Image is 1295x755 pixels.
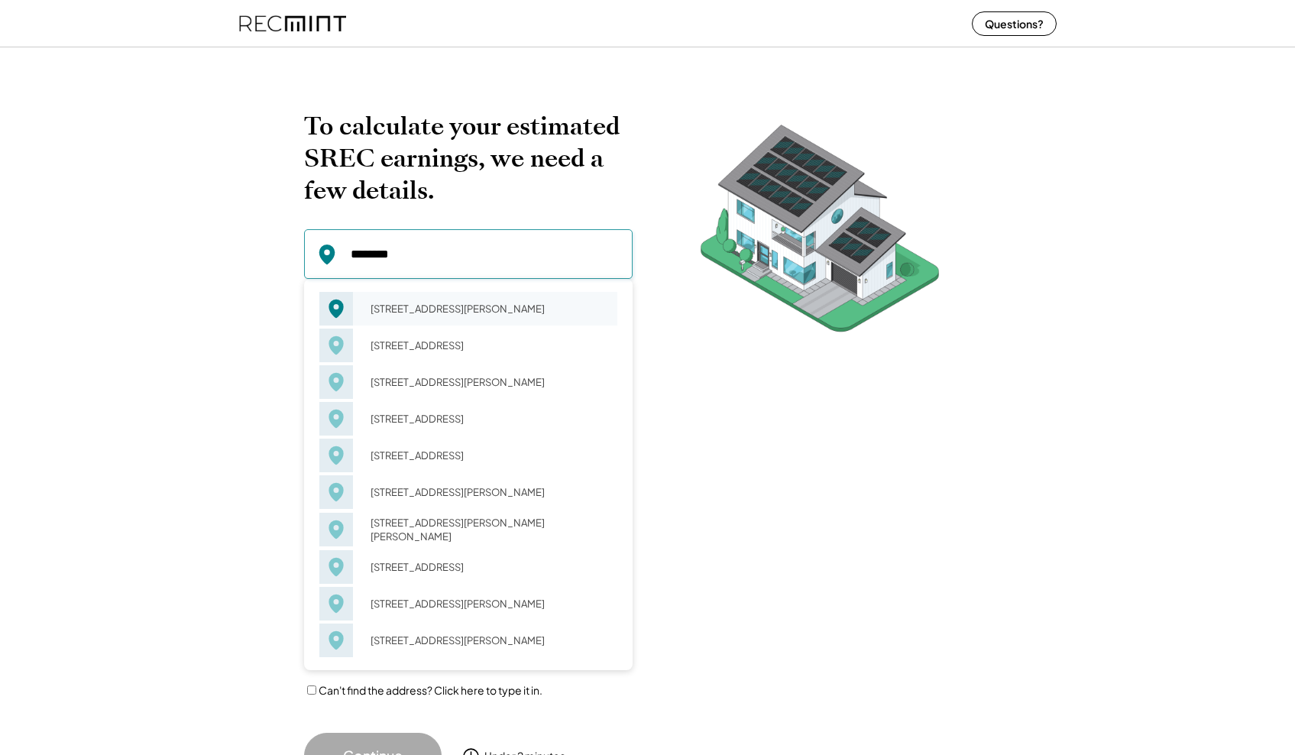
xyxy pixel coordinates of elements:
div: [STREET_ADDRESS][PERSON_NAME] [361,371,617,393]
div: [STREET_ADDRESS] [361,445,617,466]
div: [STREET_ADDRESS] [361,408,617,429]
div: [STREET_ADDRESS] [361,335,617,356]
img: RecMintArtboard%207.png [671,110,969,355]
div: [STREET_ADDRESS] [361,556,617,578]
h2: To calculate your estimated SREC earnings, we need a few details. [304,110,633,206]
div: [STREET_ADDRESS][PERSON_NAME] [361,481,617,503]
div: [STREET_ADDRESS][PERSON_NAME] [361,630,617,651]
div: [STREET_ADDRESS][PERSON_NAME][PERSON_NAME] [361,512,617,547]
div: [STREET_ADDRESS][PERSON_NAME] [361,298,617,319]
button: Questions? [972,11,1057,36]
div: [STREET_ADDRESS][PERSON_NAME] [361,593,617,614]
label: Can't find the address? Click here to type it in. [319,683,542,697]
img: recmint-logotype%403x%20%281%29.jpeg [239,3,346,44]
